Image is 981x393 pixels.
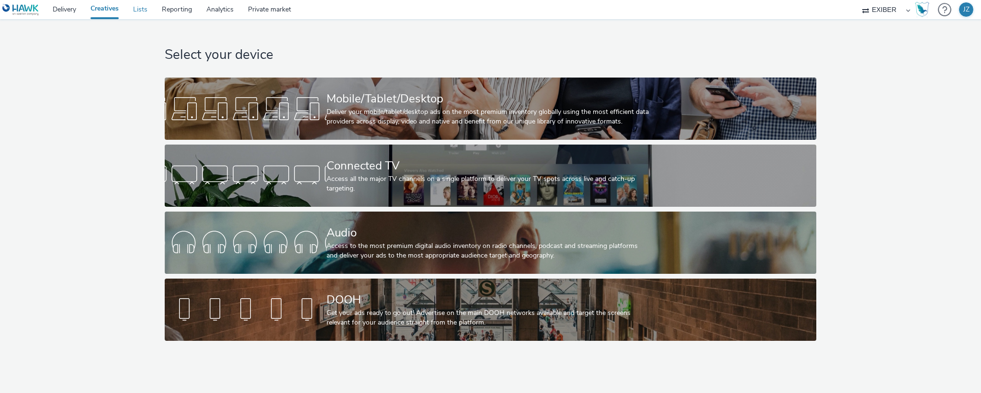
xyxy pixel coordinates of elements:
div: Get your ads ready to go out! Advertise on the main DOOH networks available and target the screen... [327,308,651,328]
h1: Select your device [165,46,816,64]
div: Access to the most premium digital audio inventory on radio channels, podcast and streaming platf... [327,241,651,261]
img: Hawk Academy [915,2,929,17]
div: DOOH [327,292,651,308]
a: AudioAccess to the most premium digital audio inventory on radio channels, podcast and streaming ... [165,212,816,274]
div: Access all the major TV channels on a single platform to deliver your TV spots across live and ca... [327,174,651,194]
a: DOOHGet your ads ready to go out! Advertise on the main DOOH networks available and target the sc... [165,279,816,341]
a: Connected TVAccess all the major TV channels on a single platform to deliver your TV spots across... [165,145,816,207]
a: Hawk Academy [915,2,933,17]
div: Deliver your mobile/tablet/desktop ads on the most premium inventory globally using the most effi... [327,107,651,127]
div: Audio [327,225,651,241]
div: JZ [963,2,970,17]
div: Mobile/Tablet/Desktop [327,90,651,107]
a: Mobile/Tablet/DesktopDeliver your mobile/tablet/desktop ads on the most premium inventory globall... [165,78,816,140]
img: undefined Logo [2,4,39,16]
div: Connected TV [327,157,651,174]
